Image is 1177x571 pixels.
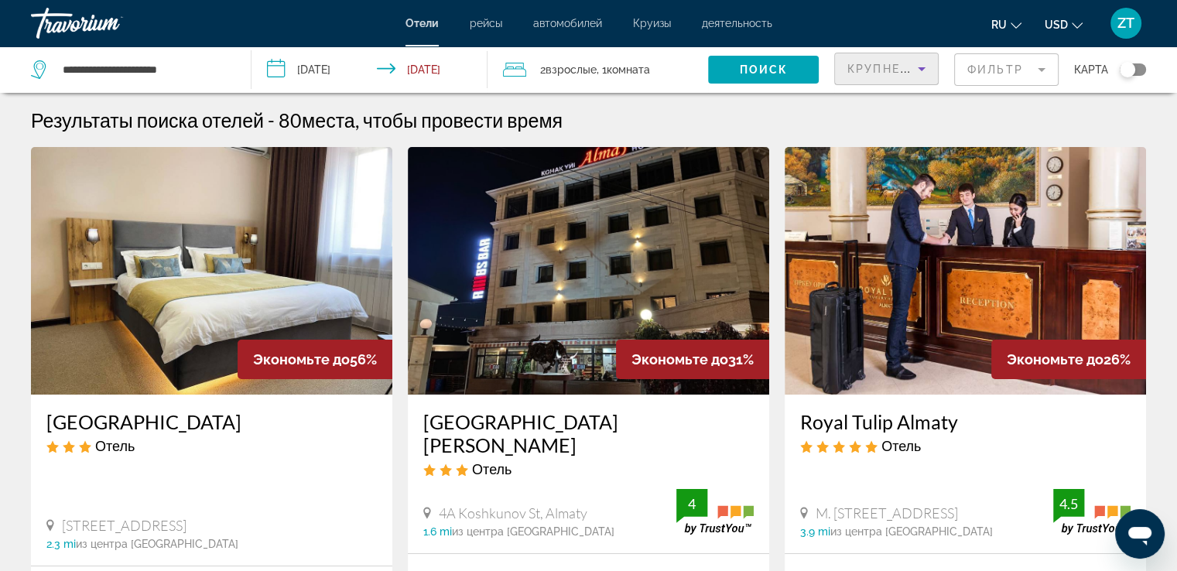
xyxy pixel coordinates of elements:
img: trustyou-badge.svg [1053,489,1131,535]
div: 5 star Hotel [800,437,1131,454]
div: 56% [238,340,392,379]
span: из центра [GEOGRAPHIC_DATA] [76,538,238,550]
button: Filter [954,53,1059,87]
span: - [268,108,275,132]
span: 4A Koshkunov St, Almaty [439,504,587,521]
a: Круизы [633,17,671,29]
span: Экономьте до [631,351,728,368]
span: , 1 [597,59,650,80]
span: карта [1074,59,1108,80]
div: 26% [991,340,1146,379]
a: [GEOGRAPHIC_DATA][PERSON_NAME] [423,410,754,456]
span: Поиск [739,63,788,76]
img: Hotel image [408,147,769,395]
span: 2.3 mi [46,538,76,550]
div: 4.5 [1053,494,1084,513]
span: Комната [607,63,650,76]
span: Отель [881,437,921,454]
a: [GEOGRAPHIC_DATA] [46,410,377,433]
mat-select: Sort by [847,60,926,78]
div: 31% [616,340,769,379]
img: Hotel image [785,147,1146,395]
span: Взрослые [546,63,597,76]
a: автомобилей [533,17,602,29]
span: места, чтобы провести время [302,108,563,132]
a: Отели [405,17,439,29]
span: ru [991,19,1007,31]
button: Travelers: 2 adults, 0 children [488,46,708,93]
a: рейсы [470,17,502,29]
span: ZT [1117,15,1134,31]
button: Check-in date: Oct 16, 2025 Check-out date: Oct 23, 2025 [251,46,488,93]
a: деятельность [702,17,772,29]
button: Change language [991,13,1021,36]
span: из центра [GEOGRAPHIC_DATA] [452,525,614,538]
span: M. [STREET_ADDRESS] [816,504,958,521]
span: Крупнейшие сбережения [847,63,1035,75]
span: Отель [472,460,512,477]
span: Экономьте до [253,351,350,368]
button: Поиск [708,56,819,84]
div: 3 star Hotel [423,460,754,477]
span: 2 [540,59,597,80]
h2: 80 [279,108,563,132]
span: Отель [95,437,135,454]
img: Hotel image [31,147,392,395]
img: trustyou-badge.svg [676,489,754,535]
span: 3.9 mi [800,525,830,538]
span: Экономьте до [1007,351,1103,368]
div: 3 star Hotel [46,437,377,454]
div: 4 [676,494,707,513]
span: 1.6 mi [423,525,452,538]
button: Toggle map [1108,63,1146,77]
h1: Результаты поиска отелей [31,108,264,132]
span: USD [1045,19,1068,31]
iframe: Кнопка запуска окна обмена сообщениями [1115,509,1165,559]
span: [STREET_ADDRESS] [62,517,186,534]
span: из центра [GEOGRAPHIC_DATA] [830,525,993,538]
button: User Menu [1106,7,1146,39]
button: Change currency [1045,13,1083,36]
a: Royal Tulip Almaty [800,410,1131,433]
a: Travorium [31,3,186,43]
